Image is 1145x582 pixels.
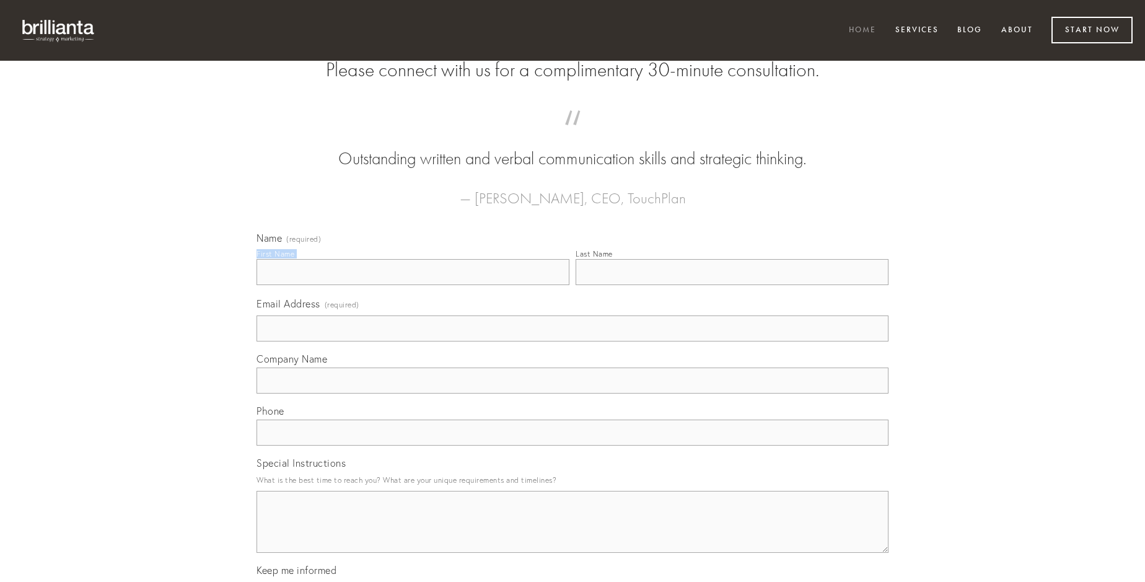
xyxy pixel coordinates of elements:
[993,20,1041,41] a: About
[276,171,869,211] figcaption: — [PERSON_NAME], CEO, TouchPlan
[257,232,282,244] span: Name
[949,20,990,41] a: Blog
[257,249,294,258] div: First Name
[1051,17,1133,43] a: Start Now
[257,298,320,310] span: Email Address
[887,20,947,41] a: Services
[257,353,327,365] span: Company Name
[257,405,284,417] span: Phone
[257,457,346,469] span: Special Instructions
[841,20,884,41] a: Home
[257,58,888,82] h2: Please connect with us for a complimentary 30-minute consultation.
[276,123,869,171] blockquote: Outstanding written and verbal communication skills and strategic thinking.
[12,12,105,48] img: brillianta - research, strategy, marketing
[286,236,321,243] span: (required)
[276,123,869,147] span: “
[576,249,613,258] div: Last Name
[325,296,359,313] span: (required)
[257,472,888,488] p: What is the best time to reach you? What are your unique requirements and timelines?
[257,564,336,576] span: Keep me informed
